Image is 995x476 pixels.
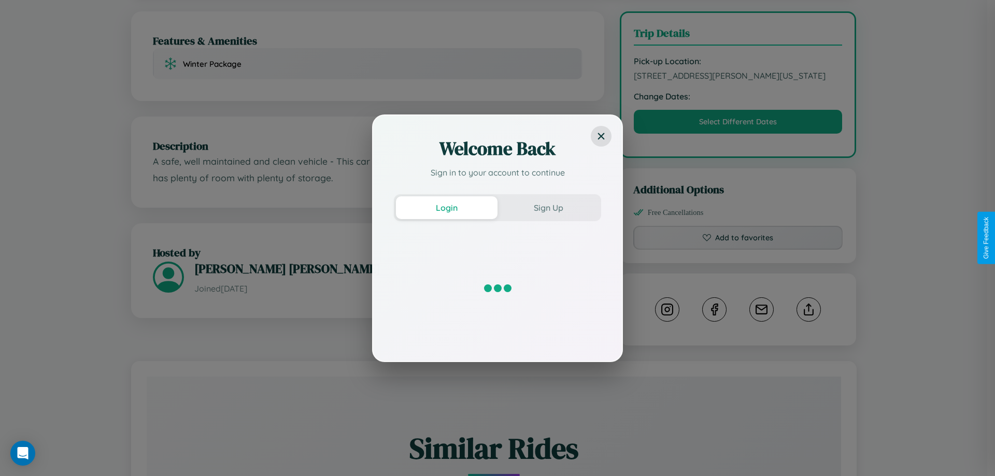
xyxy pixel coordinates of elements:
[394,136,601,161] h2: Welcome Back
[983,217,990,259] div: Give Feedback
[497,196,599,219] button: Sign Up
[394,166,601,179] p: Sign in to your account to continue
[10,441,35,466] div: Open Intercom Messenger
[396,196,497,219] button: Login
